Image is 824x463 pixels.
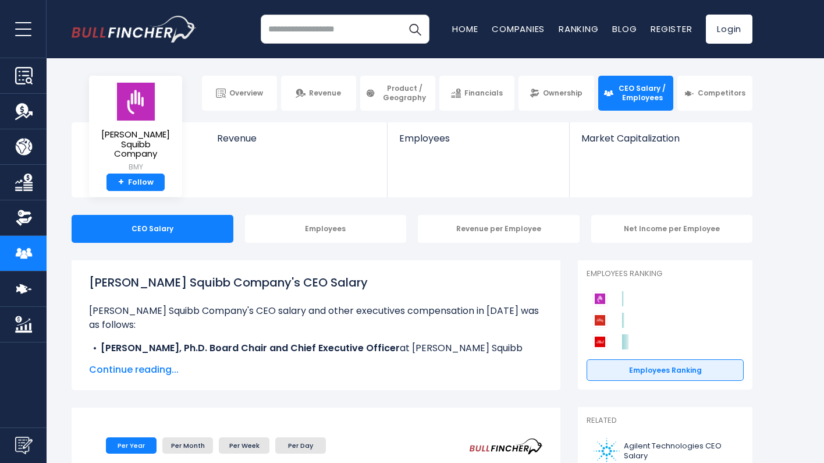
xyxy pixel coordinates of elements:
span: [PERSON_NAME] Squibb Company [98,130,173,159]
a: Financials [439,76,514,111]
a: Companies [492,23,545,35]
img: Johnson & Johnson competitors logo [592,334,608,349]
li: Per Day [275,437,326,454]
div: Net Income per Employee [591,215,753,243]
p: [PERSON_NAME] Squibb Company's CEO salary and other executives compensation in [DATE] was as foll... [89,304,543,332]
span: Product / Geography [379,84,430,102]
a: Overview [202,76,277,111]
a: Employees [388,122,569,164]
span: Overview [229,89,263,98]
p: Employees Ranking [587,269,744,279]
a: Employees Ranking [587,359,744,381]
span: Continue reading... [89,363,543,377]
span: Market Capitalization [581,133,740,144]
li: Per Month [162,437,213,454]
img: Ownership [15,209,33,227]
img: bullfincher logo [72,16,197,43]
span: Revenue [217,133,376,144]
a: Blog [612,23,637,35]
a: Login [706,15,752,44]
span: Financials [464,89,503,98]
a: Competitors [677,76,752,111]
a: Revenue [205,122,388,164]
a: +Follow [106,174,165,192]
div: CEO Salary [72,215,233,243]
a: Revenue [281,76,356,111]
div: Employees [245,215,407,243]
a: Home [452,23,478,35]
a: CEO Salary / Employees [598,76,673,111]
span: Revenue [309,89,341,98]
img: Bristol-Myers Squibb Company competitors logo [592,291,608,306]
a: Register [651,23,692,35]
a: [PERSON_NAME] Squibb Company BMY [98,82,173,174]
span: Competitors [698,89,745,98]
small: BMY [98,162,173,172]
button: Search [400,15,429,44]
strong: + [118,177,124,188]
span: Agilent Technologies CEO Salary [624,441,737,461]
span: CEO Salary / Employees [617,84,668,102]
span: Ownership [543,89,583,98]
a: Ownership [518,76,594,111]
li: Per Year [106,437,157,454]
a: Product / Geography [360,76,435,111]
li: at [PERSON_NAME] Squibb Company, received a total compensation of $18.79 M in [DATE]. [89,341,543,369]
a: Go to homepage [72,16,197,43]
a: Market Capitalization [570,122,751,164]
li: Per Week [219,437,269,454]
h1: [PERSON_NAME] Squibb Company's CEO Salary [89,274,543,291]
a: Ranking [559,23,598,35]
span: Employees [399,133,557,144]
p: Related [587,416,744,426]
div: Revenue per Employee [418,215,580,243]
img: Eli Lilly and Company competitors logo [592,313,608,328]
b: [PERSON_NAME], Ph.D. Board Chair and Chief Executive Officer [101,341,400,355]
